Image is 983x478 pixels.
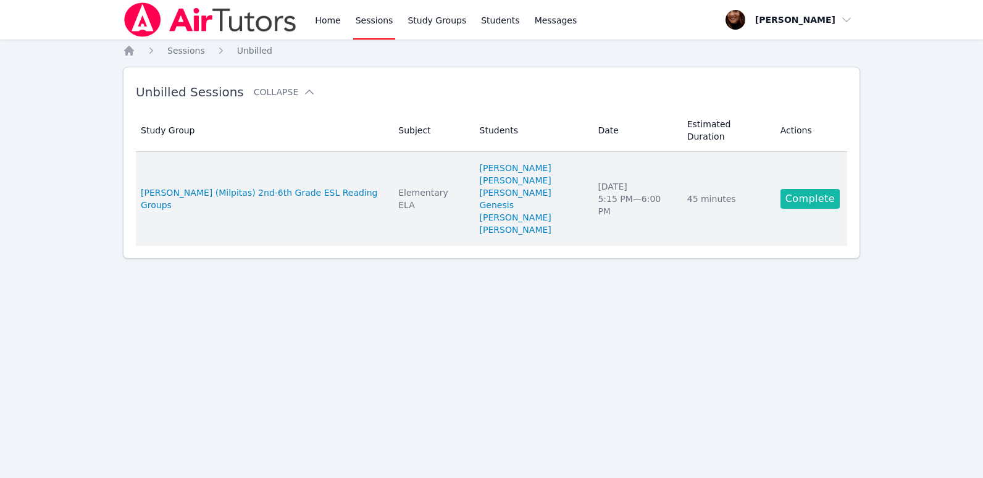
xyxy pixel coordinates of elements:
[472,109,591,152] th: Students
[480,187,551,199] a: [PERSON_NAME]
[480,162,551,174] a: [PERSON_NAME]
[167,46,205,56] span: Sessions
[598,180,672,217] div: [DATE] 5:15 PM — 6:00 PM
[480,174,551,187] a: [PERSON_NAME]
[123,44,860,57] nav: Breadcrumb
[480,199,584,224] a: Genesis [PERSON_NAME]
[687,193,766,205] div: 45 minutes
[391,109,472,152] th: Subject
[136,152,847,246] tr: [PERSON_NAME] (Milpitas) 2nd-6th Grade ESL Reading GroupsElementary ELA[PERSON_NAME][PERSON_NAME]...
[123,2,298,37] img: Air Tutors
[773,109,847,152] th: Actions
[480,224,551,236] a: [PERSON_NAME]
[136,85,244,99] span: Unbilled Sessions
[167,44,205,57] a: Sessions
[237,46,272,56] span: Unbilled
[398,187,464,211] div: Elementary ELA
[535,14,577,27] span: Messages
[780,189,840,209] a: Complete
[254,86,316,98] button: Collapse
[136,109,391,152] th: Study Group
[590,109,679,152] th: Date
[141,187,383,211] a: [PERSON_NAME] (Milpitas) 2nd-6th Grade ESL Reading Groups
[237,44,272,57] a: Unbilled
[680,109,773,152] th: Estimated Duration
